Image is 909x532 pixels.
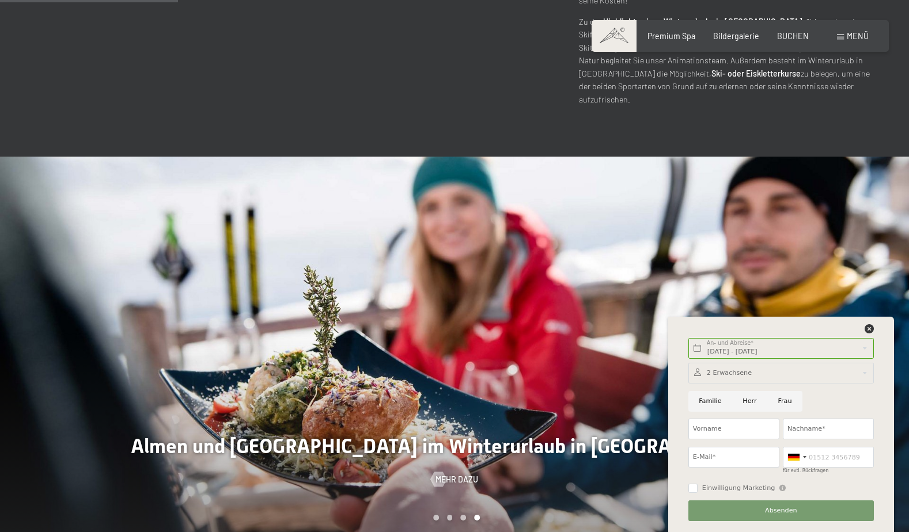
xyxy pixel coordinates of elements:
[474,515,480,520] div: Carousel Page 4 (Current Slide)
[435,474,478,485] span: Mehr dazu
[429,515,480,520] div: Carousel Pagination
[783,468,828,473] label: für evtl. Rückfragen
[603,17,802,26] strong: Highlights eines Winterurlaubs in [GEOGRAPHIC_DATA]
[783,447,874,468] input: 01512 3456789
[688,500,874,521] button: Absenden
[579,16,870,107] p: Zu den zählen neben dem Skifahren unter anderem das Eisklettern, Langlaufen, Schneeschuhwandern u...
[447,515,453,520] div: Carousel Page 2
[777,31,809,41] a: BUCHEN
[783,447,810,467] div: Germany (Deutschland): +49
[647,31,695,41] a: Premium Spa
[433,515,439,520] div: Carousel Page 1
[713,31,759,41] a: Bildergalerie
[711,69,801,78] strong: Ski- oder Eiskletterkurse
[765,506,797,515] span: Absenden
[847,31,869,41] span: Menü
[702,484,775,493] span: Einwilligung Marketing
[461,515,467,520] div: Carousel Page 3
